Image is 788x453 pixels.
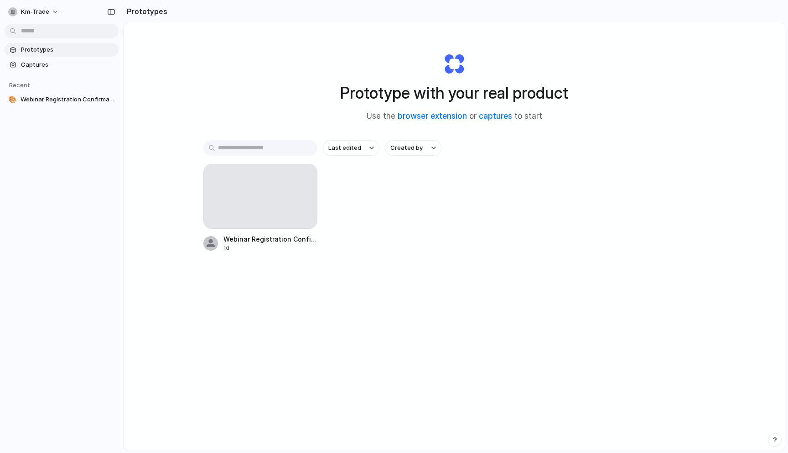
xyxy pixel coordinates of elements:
span: Last edited [328,143,361,153]
button: Created by [385,140,441,156]
span: Webinar Registration Confirmation: Thank You Section [223,234,317,244]
a: Webinar Registration Confirmation: Thank You Section1d [203,164,317,252]
a: 🎨Webinar Registration Confirmation: Thank You Section [5,93,119,106]
span: Captures [21,60,115,69]
a: browser extension [398,111,467,121]
h1: Prototype with your real product [340,81,568,105]
h2: Prototypes [123,6,167,17]
span: Webinar Registration Confirmation: Thank You Section [21,95,115,104]
a: Prototypes [5,43,119,57]
a: captures [479,111,512,121]
div: 1d [223,244,317,252]
span: Use the or to start [367,111,542,122]
span: km-trade [21,7,49,16]
span: Recent [9,81,30,89]
span: Prototypes [21,45,115,54]
div: 🎨 [8,95,17,104]
button: Last edited [323,140,379,156]
a: Captures [5,58,119,72]
span: Created by [390,143,423,153]
button: km-trade [5,5,63,19]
